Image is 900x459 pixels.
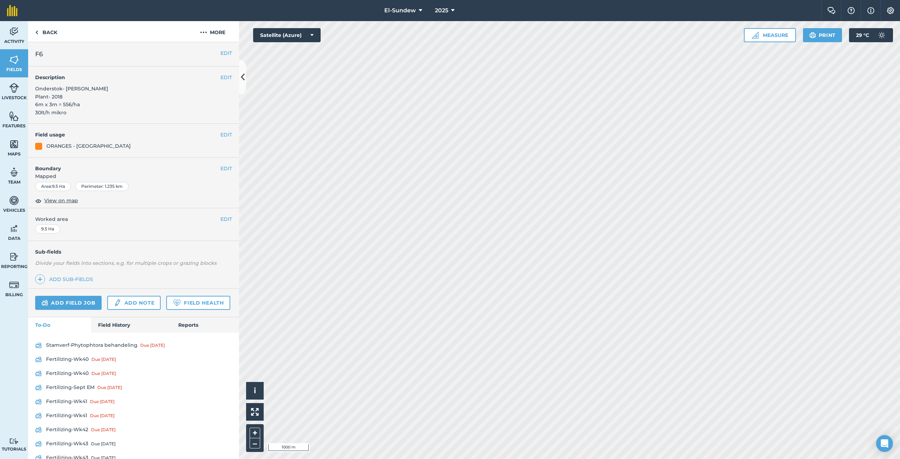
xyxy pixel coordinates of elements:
img: svg+xml;base64,PHN2ZyB4bWxucz0iaHR0cDovL3d3dy53My5vcmcvMjAwMC9zdmciIHdpZHRoPSIxNyIgaGVpZ2h0PSIxNy... [867,6,874,15]
a: Fertilizing-Wk42Due [DATE] [35,424,232,435]
button: + [250,428,260,438]
img: svg+xml;base64,PD94bWwgdmVyc2lvbj0iMS4wIiBlbmNvZGluZz0idXRmLTgiPz4KPCEtLSBHZW5lcmF0b3I6IEFkb2JlIE... [9,438,19,445]
button: Measure [744,28,796,42]
img: A cog icon [886,7,895,14]
div: Due [DATE] [91,441,116,447]
a: Fertilizing-Sept EMDue [DATE] [35,382,232,393]
span: View on map [44,197,78,204]
span: Onderstok- [PERSON_NAME] Plant- 2018 6m x 3m = 556/ha 30lt/h mikro [35,85,108,115]
button: EDIT [220,74,232,81]
button: EDIT [220,49,232,57]
div: Perimeter : 1.235 km [75,182,129,191]
h4: Sub-fields [28,248,239,256]
div: Due [DATE] [140,343,165,348]
div: Due [DATE] [97,385,122,390]
img: svg+xml;base64,PHN2ZyB4bWxucz0iaHR0cDovL3d3dy53My5vcmcvMjAwMC9zdmciIHdpZHRoPSIxNCIgaGVpZ2h0PSIyNC... [38,275,43,283]
img: Ruler icon [752,32,759,39]
span: El-Sundew [384,6,416,15]
img: svg+xml;base64,PD94bWwgdmVyc2lvbj0iMS4wIiBlbmNvZGluZz0idXRmLTgiPz4KPCEtLSBHZW5lcmF0b3I6IEFkb2JlIE... [41,299,48,307]
a: Fertilizing-Wk40Due [DATE] [35,368,232,379]
img: fieldmargin Logo [7,5,18,16]
img: svg+xml;base64,PD94bWwgdmVyc2lvbj0iMS4wIiBlbmNvZGluZz0idXRmLTgiPz4KPCEtLSBHZW5lcmF0b3I6IEFkb2JlIE... [875,28,889,42]
img: svg+xml;base64,PD94bWwgdmVyc2lvbj0iMS4wIiBlbmNvZGluZz0idXRmLTgiPz4KPCEtLSBHZW5lcmF0b3I6IEFkb2JlIE... [35,369,42,378]
img: svg+xml;base64,PD94bWwgdmVyc2lvbj0iMS4wIiBlbmNvZGluZz0idXRmLTgiPz4KPCEtLSBHZW5lcmF0b3I6IEFkb2JlIE... [9,251,19,262]
span: i [254,386,256,395]
img: svg+xml;base64,PD94bWwgdmVyc2lvbj0iMS4wIiBlbmNvZGluZz0idXRmLTgiPz4KPCEtLSBHZW5lcmF0b3I6IEFkb2JlIE... [9,280,19,290]
img: svg+xml;base64,PD94bWwgdmVyc2lvbj0iMS4wIiBlbmNvZGluZz0idXRmLTgiPz4KPCEtLSBHZW5lcmF0b3I6IEFkb2JlIE... [35,397,42,406]
button: EDIT [220,131,232,139]
img: svg+xml;base64,PD94bWwgdmVyc2lvbj0iMS4wIiBlbmNvZGluZz0idXRmLTgiPz4KPCEtLSBHZW5lcmF0b3I6IEFkb2JlIE... [35,412,42,420]
button: EDIT [220,165,232,172]
img: A question mark icon [847,7,855,14]
a: Fertilizing-Wk43Due [DATE] [35,438,232,450]
img: svg+xml;base64,PD94bWwgdmVyc2lvbj0iMS4wIiBlbmNvZGluZz0idXRmLTgiPz4KPCEtLSBHZW5lcmF0b3I6IEFkb2JlIE... [35,341,42,350]
button: – [250,438,260,448]
img: svg+xml;base64,PD94bWwgdmVyc2lvbj0iMS4wIiBlbmNvZGluZz0idXRmLTgiPz4KPCEtLSBHZW5lcmF0b3I6IEFkb2JlIE... [9,83,19,93]
img: svg+xml;base64,PHN2ZyB4bWxucz0iaHR0cDovL3d3dy53My5vcmcvMjAwMC9zdmciIHdpZHRoPSI1NiIgaGVpZ2h0PSI2MC... [9,55,19,65]
a: Fertilizing-Wk41Due [DATE] [35,410,232,421]
button: i [246,382,264,400]
img: Two speech bubbles overlapping with the left bubble in the forefront [827,7,836,14]
div: Due [DATE] [90,413,115,419]
img: svg+xml;base64,PHN2ZyB4bWxucz0iaHR0cDovL3d3dy53My5vcmcvMjAwMC9zdmciIHdpZHRoPSI1NiIgaGVpZ2h0PSI2MC... [9,139,19,149]
div: ORANGES - [GEOGRAPHIC_DATA] [46,142,131,150]
button: 29 °C [849,28,893,42]
img: svg+xml;base64,PD94bWwgdmVyc2lvbj0iMS4wIiBlbmNvZGluZz0idXRmLTgiPz4KPCEtLSBHZW5lcmF0b3I6IEFkb2JlIE... [9,195,19,206]
img: svg+xml;base64,PHN2ZyB4bWxucz0iaHR0cDovL3d3dy53My5vcmcvMjAwMC9zdmciIHdpZHRoPSI5IiBoZWlnaHQ9IjI0Ii... [35,28,38,37]
img: svg+xml;base64,PD94bWwgdmVyc2lvbj0iMS4wIiBlbmNvZGluZz0idXRmLTgiPz4KPCEtLSBHZW5lcmF0b3I6IEFkb2JlIE... [9,26,19,37]
a: Fertilizing-Wk41Due [DATE] [35,396,232,407]
img: svg+xml;base64,PD94bWwgdmVyc2lvbj0iMS4wIiBlbmNvZGluZz0idXRmLTgiPz4KPCEtLSBHZW5lcmF0b3I6IEFkb2JlIE... [35,440,42,448]
a: To-Do [28,317,91,333]
span: 29 ° C [856,28,869,42]
div: 9.5 Ha [35,224,60,234]
button: EDIT [220,215,232,223]
span: Worked area [35,215,232,223]
button: Satellite (Azure) [253,28,321,42]
span: F6 [35,49,43,59]
div: Due [DATE] [91,427,116,433]
a: Field History [91,317,171,333]
div: Due [DATE] [91,357,116,362]
img: svg+xml;base64,PHN2ZyB4bWxucz0iaHR0cDovL3d3dy53My5vcmcvMjAwMC9zdmciIHdpZHRoPSI1NiIgaGVpZ2h0PSI2MC... [9,111,19,121]
img: svg+xml;base64,PD94bWwgdmVyc2lvbj0iMS4wIiBlbmNvZGluZz0idXRmLTgiPz4KPCEtLSBHZW5lcmF0b3I6IEFkb2JlIE... [114,299,121,307]
img: svg+xml;base64,PHN2ZyB4bWxucz0iaHR0cDovL3d3dy53My5vcmcvMjAwMC9zdmciIHdpZHRoPSIxOSIgaGVpZ2h0PSIyNC... [809,31,816,39]
span: 2025 [435,6,448,15]
h4: Description [35,74,232,81]
a: Back [28,21,64,42]
img: svg+xml;base64,PD94bWwgdmVyc2lvbj0iMS4wIiBlbmNvZGluZz0idXRmLTgiPz4KPCEtLSBHZW5lcmF0b3I6IEFkb2JlIE... [35,426,42,434]
div: Area : 9.5 Ha [35,182,71,191]
img: svg+xml;base64,PD94bWwgdmVyc2lvbj0iMS4wIiBlbmNvZGluZz0idXRmLTgiPz4KPCEtLSBHZW5lcmF0b3I6IEFkb2JlIE... [35,383,42,392]
div: Due [DATE] [91,371,116,376]
em: Divide your fields into sections, e.g. for multiple crops or grazing blocks [35,260,217,266]
img: svg+xml;base64,PHN2ZyB4bWxucz0iaHR0cDovL3d3dy53My5vcmcvMjAwMC9zdmciIHdpZHRoPSIxOCIgaGVpZ2h0PSIyNC... [35,197,41,205]
a: Add sub-fields [35,274,96,284]
button: More [186,21,239,42]
span: Mapped [28,172,239,180]
a: Stamverf-Phytophtora behandelingDue [DATE] [35,340,232,351]
a: Reports [171,317,239,333]
img: svg+xml;base64,PD94bWwgdmVyc2lvbj0iMS4wIiBlbmNvZGluZz0idXRmLTgiPz4KPCEtLSBHZW5lcmF0b3I6IEFkb2JlIE... [9,167,19,178]
img: svg+xml;base64,PHN2ZyB4bWxucz0iaHR0cDovL3d3dy53My5vcmcvMjAwMC9zdmciIHdpZHRoPSIyMCIgaGVpZ2h0PSIyNC... [200,28,207,37]
img: Four arrows, one pointing top left, one top right, one bottom right and the last bottom left [251,408,259,416]
a: Add field job [35,296,102,310]
img: svg+xml;base64,PD94bWwgdmVyc2lvbj0iMS4wIiBlbmNvZGluZz0idXRmLTgiPz4KPCEtLSBHZW5lcmF0b3I6IEFkb2JlIE... [9,223,19,234]
h4: Field usage [35,131,220,139]
button: View on map [35,197,78,205]
a: Field Health [166,296,230,310]
div: Open Intercom Messenger [876,435,893,452]
div: Due [DATE] [90,399,115,404]
a: Fertilizing-Wk40Due [DATE] [35,354,232,365]
a: Add note [107,296,161,310]
h4: Boundary [28,158,220,172]
button: Print [803,28,842,42]
img: svg+xml;base64,PD94bWwgdmVyc2lvbj0iMS4wIiBlbmNvZGluZz0idXRmLTgiPz4KPCEtLSBHZW5lcmF0b3I6IEFkb2JlIE... [35,355,42,364]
